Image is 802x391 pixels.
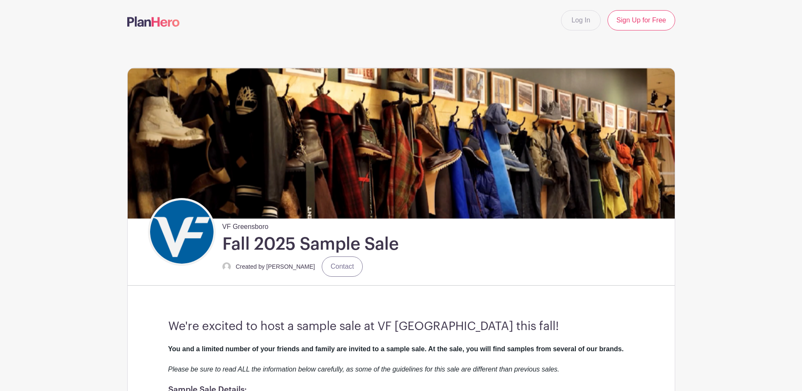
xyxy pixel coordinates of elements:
span: VF Greensboro [222,218,268,232]
img: VF_Icon_FullColor_CMYK-small.png [150,200,214,264]
img: Sample%20Sale.png [128,68,675,218]
a: Log In [561,10,601,30]
a: Contact [322,256,363,277]
a: Sign Up for Free [608,10,675,30]
img: default-ce2991bfa6775e67f084385cd625a349d9dcbb7a52a09fb2fda1e96e2d18dcdb.png [222,262,231,271]
h1: Fall 2025 Sample Sale [222,234,399,255]
small: Created by [PERSON_NAME] [236,263,315,270]
strong: You and a limited number of your friends and family are invited to a sample sale. At the sale, yo... [168,345,624,352]
img: logo-507f7623f17ff9eddc593b1ce0a138ce2505c220e1c5a4e2b4648c50719b7d32.svg [127,17,180,27]
h3: We're excited to host a sample sale at VF [GEOGRAPHIC_DATA] this fall! [168,319,634,334]
em: Please be sure to read ALL the information below carefully, as some of the guidelines for this sa... [168,366,560,373]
